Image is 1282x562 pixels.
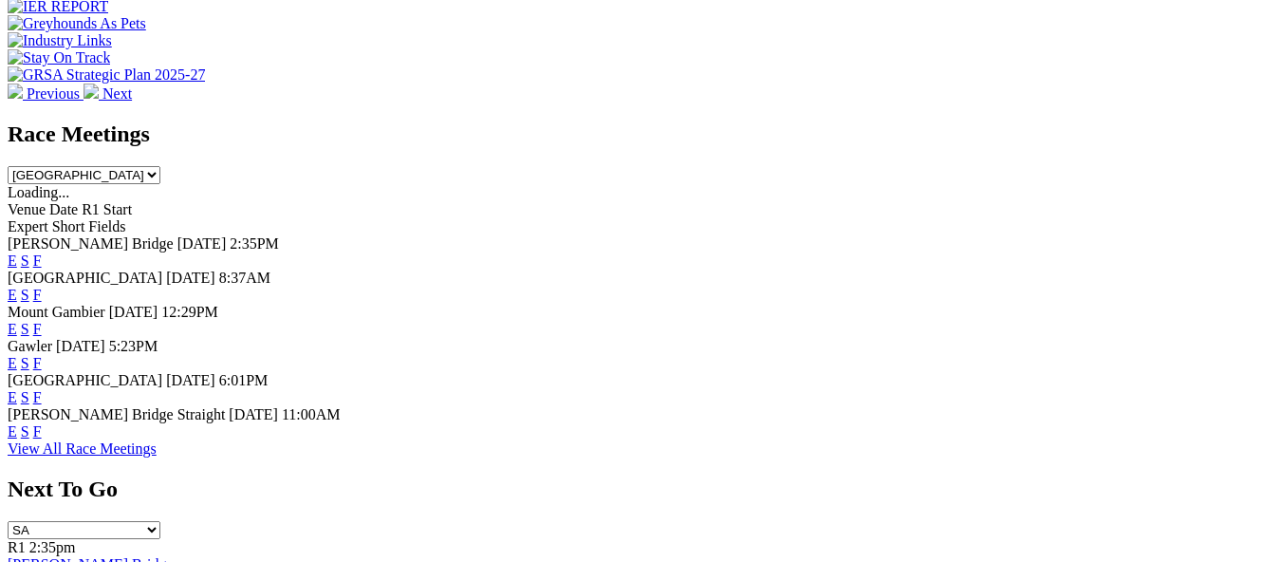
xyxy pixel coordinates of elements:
[8,423,17,440] a: E
[109,338,158,354] span: 5:23PM
[21,355,29,371] a: S
[166,270,215,286] span: [DATE]
[8,49,110,66] img: Stay On Track
[8,389,17,405] a: E
[21,321,29,337] a: S
[8,201,46,217] span: Venue
[8,372,162,388] span: [GEOGRAPHIC_DATA]
[21,253,29,269] a: S
[84,85,132,102] a: Next
[8,235,174,252] span: [PERSON_NAME] Bridge
[84,84,99,99] img: chevron-right-pager-white.svg
[109,304,158,320] span: [DATE]
[21,423,29,440] a: S
[8,32,112,49] img: Industry Links
[52,218,85,234] span: Short
[8,406,225,422] span: [PERSON_NAME] Bridge Straight
[8,218,48,234] span: Expert
[33,355,42,371] a: F
[219,372,269,388] span: 6:01PM
[8,66,205,84] img: GRSA Strategic Plan 2025-27
[49,201,78,217] span: Date
[33,253,42,269] a: F
[8,321,17,337] a: E
[29,539,76,555] span: 2:35pm
[33,321,42,337] a: F
[8,338,52,354] span: Gawler
[21,287,29,303] a: S
[177,235,227,252] span: [DATE]
[82,201,132,217] span: R1 Start
[8,84,23,99] img: chevron-left-pager-white.svg
[33,423,42,440] a: F
[21,389,29,405] a: S
[8,477,1274,502] h2: Next To Go
[8,15,146,32] img: Greyhounds As Pets
[8,304,105,320] span: Mount Gambier
[282,406,341,422] span: 11:00AM
[8,270,162,286] span: [GEOGRAPHIC_DATA]
[102,85,132,102] span: Next
[8,122,1274,147] h2: Race Meetings
[8,184,69,200] span: Loading...
[27,85,80,102] span: Previous
[166,372,215,388] span: [DATE]
[8,85,84,102] a: Previous
[33,287,42,303] a: F
[88,218,125,234] span: Fields
[219,270,270,286] span: 8:37AM
[229,406,278,422] span: [DATE]
[56,338,105,354] span: [DATE]
[8,440,157,457] a: View All Race Meetings
[230,235,279,252] span: 2:35PM
[33,389,42,405] a: F
[8,539,26,555] span: R1
[8,287,17,303] a: E
[8,355,17,371] a: E
[8,253,17,269] a: E
[161,304,218,320] span: 12:29PM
